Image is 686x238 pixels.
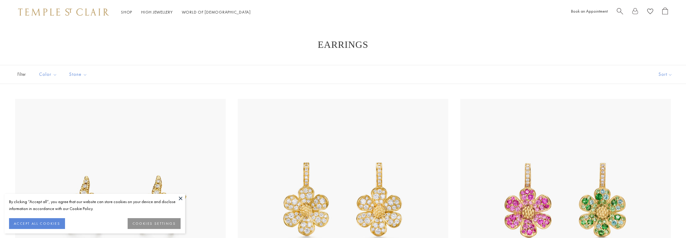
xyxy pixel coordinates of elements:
[24,39,662,50] h1: Earrings
[121,9,132,15] a: ShopShop
[182,9,251,15] a: World of [DEMOGRAPHIC_DATA]World of [DEMOGRAPHIC_DATA]
[656,210,680,232] iframe: Gorgias live chat messenger
[128,218,181,229] button: COOKIES SETTINGS
[66,71,92,78] span: Stone
[35,68,62,81] button: Color
[571,8,608,14] a: Book an Appointment
[18,8,109,16] img: Temple St. Clair
[121,8,251,16] nav: Main navigation
[141,9,173,15] a: High JewelleryHigh Jewellery
[662,8,668,17] a: Open Shopping Bag
[645,65,686,84] button: Show sort by
[65,68,92,81] button: Stone
[617,8,623,17] a: Search
[36,71,62,78] span: Color
[9,218,65,229] button: ACCEPT ALL COOKIES
[9,198,181,212] div: By clicking “Accept all”, you agree that our website can store cookies on your device and disclos...
[647,8,653,17] a: View Wishlist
